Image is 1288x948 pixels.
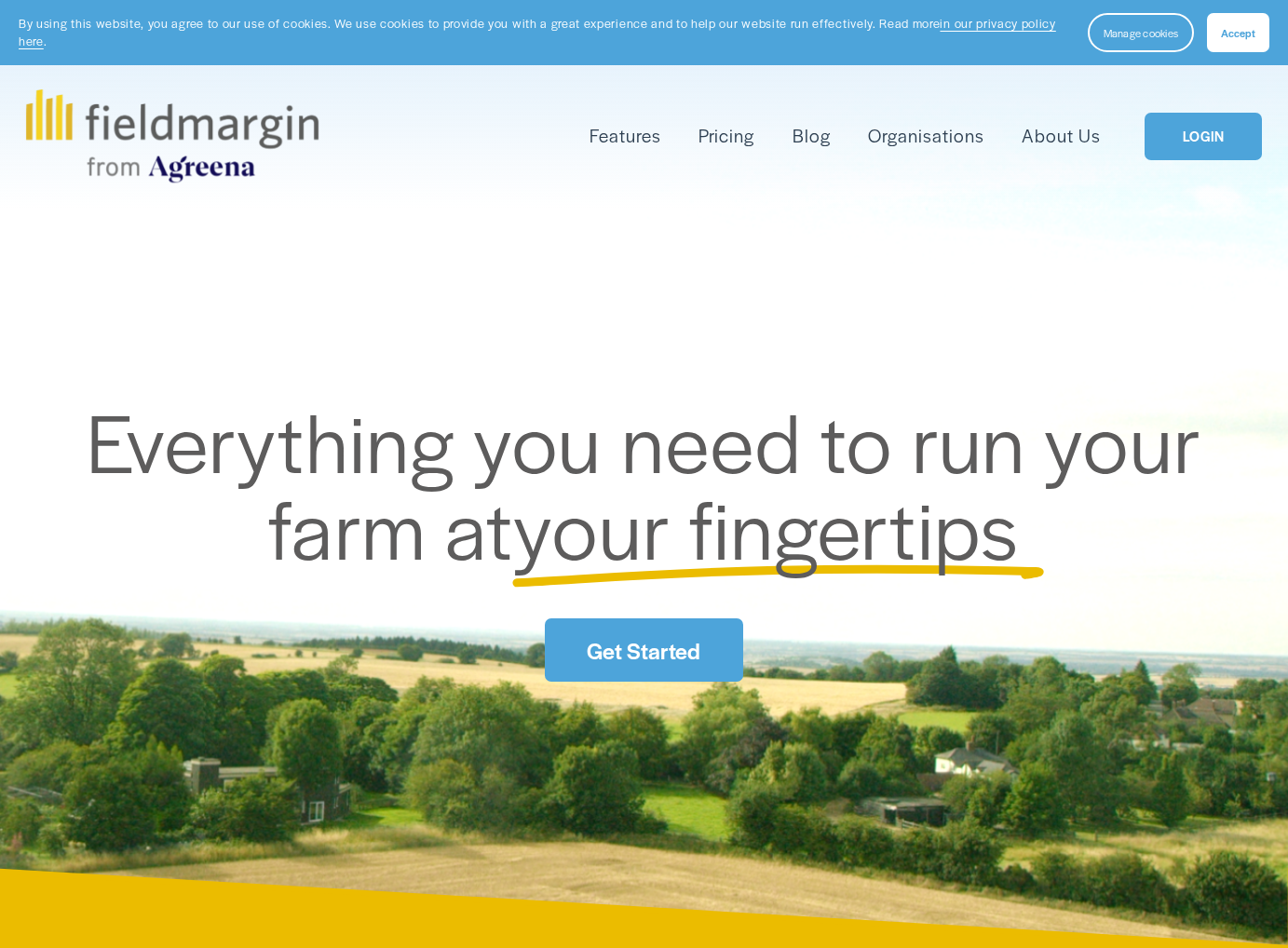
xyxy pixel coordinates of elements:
[26,89,319,183] img: fieldmargin.com
[1221,25,1255,40] span: Accept
[590,121,661,152] a: folder dropdown
[19,15,1056,49] a: in our privacy policy here
[590,123,661,149] span: Features
[87,383,1221,584] span: Everything you need to run your farm at
[1022,121,1101,152] a: About Us
[1088,13,1194,52] button: Manage cookies
[1207,13,1269,52] button: Accept
[698,121,754,152] a: Pricing
[1145,113,1262,160] a: LOGIN
[1104,25,1178,40] span: Manage cookies
[19,15,1069,50] p: By using this website, you agree to our use of cookies. We use cookies to provide you with a grea...
[513,469,1020,583] span: your fingertips
[793,121,831,152] a: Blog
[545,618,742,682] a: Get Started
[868,121,984,152] a: Organisations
